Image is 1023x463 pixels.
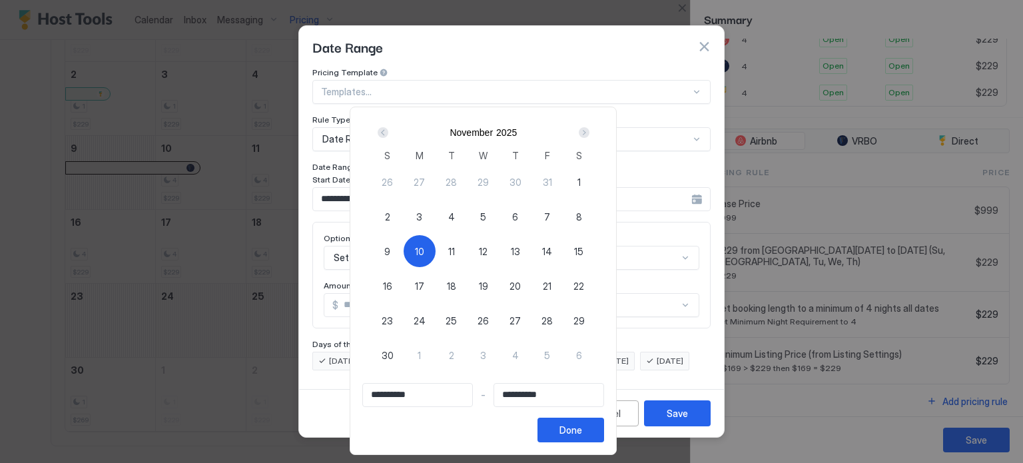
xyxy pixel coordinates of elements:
span: 28 [541,314,553,328]
button: 27 [500,304,531,336]
span: 13 [511,244,520,258]
button: 27 [404,166,436,198]
button: 14 [531,235,563,267]
button: 22 [563,270,595,302]
span: 4 [512,348,519,362]
span: M [416,149,424,163]
button: 2 [436,339,468,371]
button: 28 [436,166,468,198]
button: 2 [372,201,404,232]
button: 17 [404,270,436,302]
button: 5 [468,201,500,232]
span: 12 [479,244,488,258]
button: Prev [375,125,393,141]
span: W [479,149,488,163]
span: 28 [446,175,457,189]
button: 3 [404,201,436,232]
button: 29 [563,304,595,336]
button: 10 [404,235,436,267]
button: 5 [531,339,563,371]
button: 30 [372,339,404,371]
span: 3 [416,210,422,224]
button: 18 [436,270,468,302]
button: 6 [563,339,595,371]
span: 2 [449,348,454,362]
span: 6 [512,210,518,224]
button: 28 [531,304,563,336]
button: 1 [404,339,436,371]
button: 6 [500,201,531,232]
button: 26 [468,304,500,336]
button: 23 [372,304,404,336]
button: 12 [468,235,500,267]
span: 1 [577,175,581,189]
button: November [450,127,493,138]
button: 26 [372,166,404,198]
span: 25 [446,314,457,328]
button: 2025 [496,127,517,138]
span: 22 [573,279,584,293]
button: 24 [404,304,436,336]
button: Done [537,418,604,442]
button: 15 [563,235,595,267]
button: 4 [500,339,531,371]
div: Done [559,423,582,437]
span: 19 [479,279,488,293]
input: Input Field [494,384,603,406]
span: 27 [510,314,521,328]
button: 19 [468,270,500,302]
span: 6 [576,348,582,362]
span: 23 [382,314,393,328]
span: 24 [414,314,426,328]
span: S [384,149,390,163]
button: 21 [531,270,563,302]
button: 7 [531,201,563,232]
span: 26 [478,314,489,328]
span: 17 [415,279,424,293]
span: 29 [573,314,585,328]
input: Input Field [363,384,472,406]
span: T [512,149,519,163]
span: 5 [480,210,486,224]
span: 15 [574,244,583,258]
button: 1 [563,166,595,198]
span: 5 [544,348,550,362]
span: 10 [415,244,424,258]
span: 30 [510,175,521,189]
span: 16 [383,279,392,293]
span: 9 [384,244,390,258]
button: 13 [500,235,531,267]
span: 20 [510,279,521,293]
span: 8 [576,210,582,224]
button: Next [574,125,592,141]
button: 31 [531,166,563,198]
button: 16 [372,270,404,302]
span: 31 [543,175,552,189]
span: T [448,149,455,163]
span: 27 [414,175,425,189]
span: 21 [543,279,551,293]
button: 20 [500,270,531,302]
span: 7 [544,210,550,224]
button: 3 [468,339,500,371]
span: 30 [382,348,394,362]
span: 14 [542,244,552,258]
button: 8 [563,201,595,232]
span: 26 [382,175,393,189]
span: 29 [478,175,489,189]
button: 4 [436,201,468,232]
span: 3 [480,348,486,362]
span: S [576,149,582,163]
span: 11 [448,244,455,258]
span: 4 [448,210,455,224]
span: 1 [418,348,421,362]
span: 2 [385,210,390,224]
button: 30 [500,166,531,198]
button: 11 [436,235,468,267]
button: 29 [468,166,500,198]
button: 9 [372,235,404,267]
span: 18 [447,279,456,293]
iframe: Intercom live chat [13,418,45,450]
